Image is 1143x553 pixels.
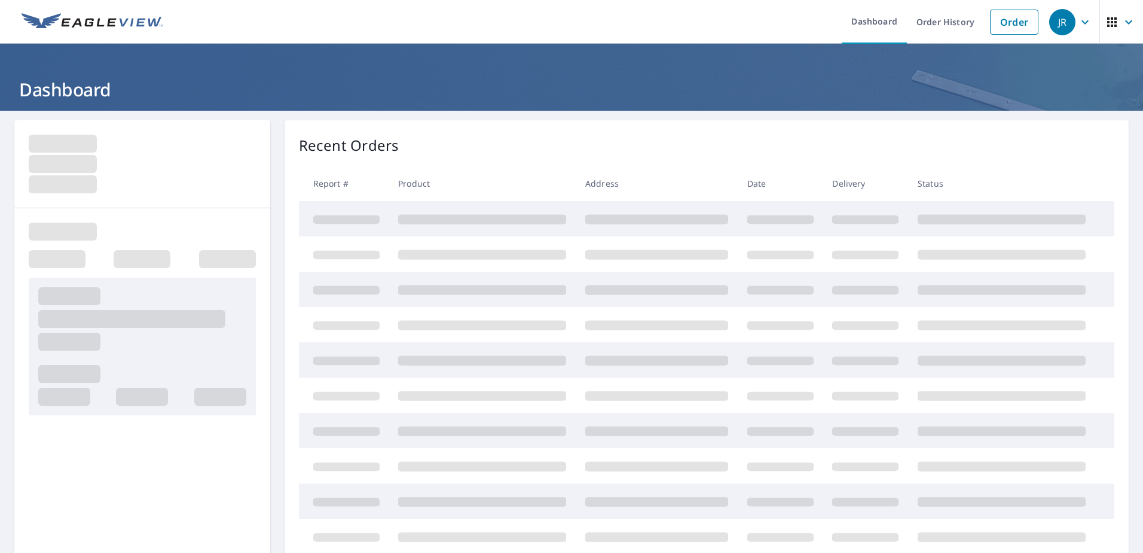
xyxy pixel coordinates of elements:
th: Delivery [823,166,908,201]
a: Order [990,10,1038,35]
th: Product [389,166,576,201]
img: EV Logo [22,13,163,31]
th: Address [576,166,738,201]
div: JR [1049,9,1075,35]
th: Report # [299,166,389,201]
th: Status [908,166,1095,201]
th: Date [738,166,823,201]
h1: Dashboard [14,77,1129,102]
p: Recent Orders [299,135,399,156]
